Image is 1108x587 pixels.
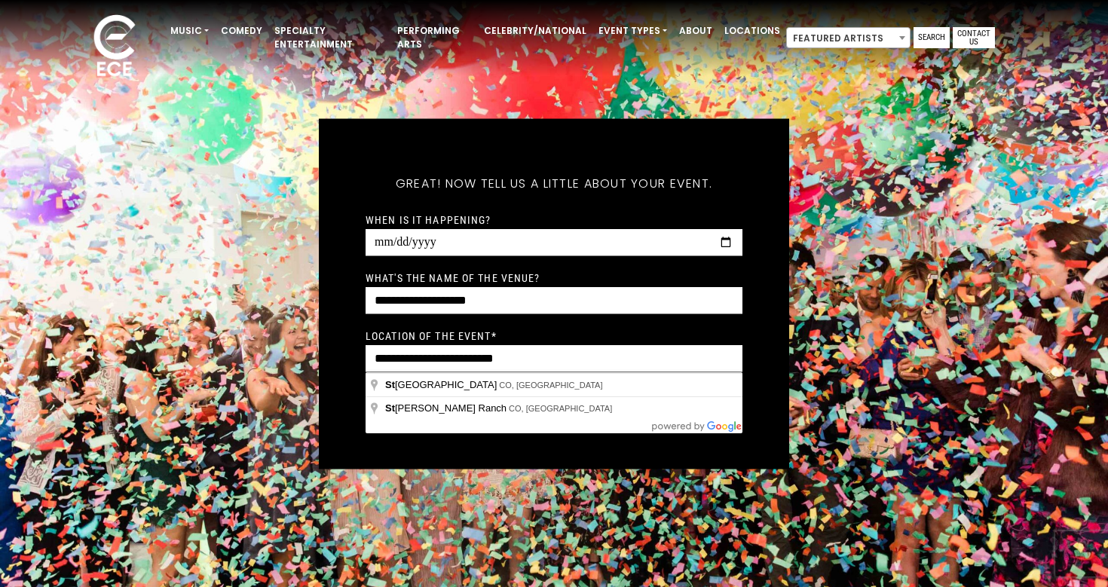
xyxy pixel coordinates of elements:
a: Locations [718,18,786,44]
label: When is it happening? [366,212,491,226]
label: Location of the event [366,329,497,342]
span: Featured Artists [786,27,911,48]
a: Event Types [592,18,673,44]
a: Search [914,27,950,48]
span: [PERSON_NAME] Ranch [385,402,509,414]
span: St [385,379,395,390]
a: Contact Us [953,27,995,48]
a: Music [164,18,215,44]
span: CO, [GEOGRAPHIC_DATA] [499,381,602,390]
a: Comedy [215,18,268,44]
span: St [385,402,395,414]
a: Celebrity/National [478,18,592,44]
a: Specialty Entertainment [268,18,391,57]
span: CO, [GEOGRAPHIC_DATA] [509,404,612,413]
span: Featured Artists [787,28,910,49]
img: ece_new_logo_whitev2-1.png [77,11,152,84]
label: What's the name of the venue? [366,271,540,284]
h5: Great! Now tell us a little about your event. [366,156,742,210]
span: [GEOGRAPHIC_DATA] [385,379,499,390]
a: About [673,18,718,44]
a: Performing Arts [391,18,478,57]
